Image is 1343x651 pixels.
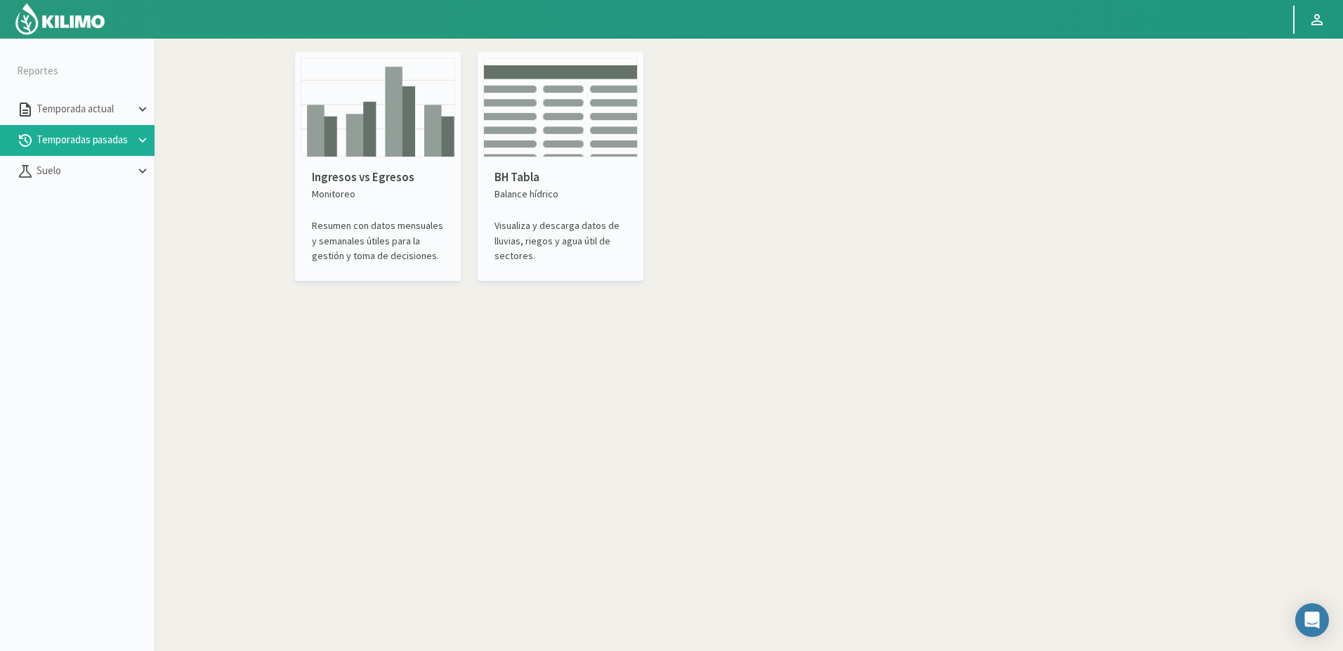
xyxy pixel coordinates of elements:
[34,163,135,179] p: Suelo
[494,187,627,202] p: Balance hídrico
[312,169,444,187] p: Ingresos vs Egresos
[312,187,444,202] p: Monitoreo
[494,218,627,263] p: Visualiza y descarga datos de lluvias, riegos y agua útil de sectores.
[1295,603,1329,637] div: Open Intercom Messenger
[34,132,135,148] p: Temporadas pasadas
[295,52,461,281] kil-reports-card: in-progress-season-summary.DYNAMIC_CHART_CARD.TITLE
[483,58,638,157] img: card thumbnail
[301,58,455,157] img: card thumbnail
[34,101,135,117] p: Temporada actual
[312,218,444,263] p: Resumen con datos mensuales y semanales útiles para la gestión y toma de decisiones.
[478,52,643,281] kil-reports-card: in-progress-season-summary.HYDRIC_BALANCE_CHART_CARD.TITLE
[494,169,627,187] p: BH Tabla
[14,2,106,36] img: Kilimo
